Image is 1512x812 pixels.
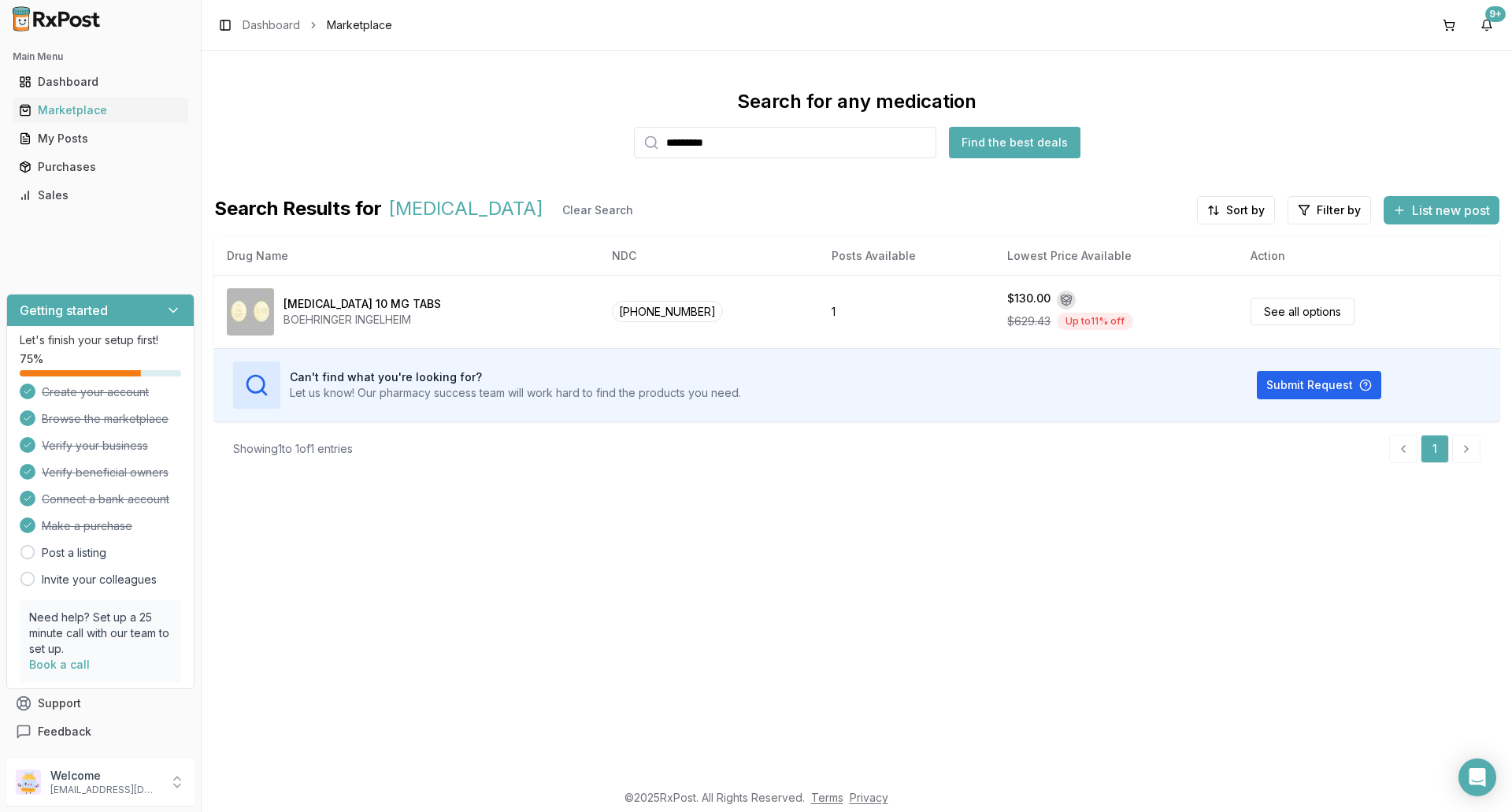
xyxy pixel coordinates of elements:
span: 75 % [20,351,43,367]
button: Filter by [1288,196,1371,224]
span: Sort by [1226,202,1265,218]
a: Dashboard [243,17,300,33]
button: My Posts [6,126,195,151]
a: Purchases [13,153,188,181]
h3: Getting started [20,301,108,320]
span: [MEDICAL_DATA] [388,196,543,224]
button: Find the best deals [949,127,1080,158]
a: Sales [13,181,188,209]
a: See all options [1251,298,1354,325]
button: Purchases [6,154,195,180]
a: My Posts [13,124,188,153]
div: Marketplace [19,102,182,118]
button: Marketplace [6,98,195,123]
div: 9+ [1485,6,1506,22]
a: Terms [811,791,843,804]
th: Posts Available [819,237,995,275]
p: [EMAIL_ADDRESS][DOMAIN_NAME] [50,784,160,796]
span: Verify your business [42,438,148,454]
nav: pagination [1389,435,1480,463]
div: Open Intercom Messenger [1458,758,1496,796]
span: Connect a bank account [42,491,169,507]
div: My Posts [19,131,182,146]
h3: Can't find what you're looking for? [290,369,741,385]
span: List new post [1412,201,1490,220]
div: Purchases [19,159,182,175]
a: Book a call [29,658,90,671]
span: Filter by [1317,202,1361,218]
div: Sales [19,187,182,203]
p: Welcome [50,768,160,784]
button: Sales [6,183,195,208]
span: Marketplace [327,17,392,33]
div: [MEDICAL_DATA] 10 MG TABS [283,296,441,312]
span: Browse the marketplace [42,411,169,427]
a: Invite your colleagues [42,572,157,588]
span: Search Results for [214,196,382,224]
span: Feedback [38,724,91,740]
a: Marketplace [13,96,188,124]
nav: breadcrumb [243,17,392,33]
span: Create your account [42,384,149,400]
div: Showing 1 to 1 of 1 entries [233,441,353,457]
div: Dashboard [19,74,182,90]
div: $130.00 [1007,291,1051,310]
span: [PHONE_NUMBER] [612,301,723,322]
button: Submit Request [1257,371,1381,399]
a: List new post [1384,204,1499,220]
div: Search for any medication [737,89,976,114]
img: RxPost Logo [6,6,107,32]
a: 1 [1421,435,1449,463]
button: 9+ [1474,13,1499,38]
th: Drug Name [214,237,599,275]
button: Support [6,689,195,717]
th: NDC [599,237,818,275]
button: List new post [1384,196,1499,224]
button: Clear Search [550,196,646,224]
p: Let us know! Our pharmacy success team will work hard to find the products you need. [290,385,741,401]
span: Verify beneficial owners [42,465,169,480]
img: User avatar [16,769,41,795]
span: $629.43 [1007,313,1051,329]
td: 1 [819,275,995,348]
a: Privacy [850,791,888,804]
a: Post a listing [42,545,106,561]
button: Sort by [1197,196,1275,224]
th: Lowest Price Available [995,237,1238,275]
div: BOEHRINGER INGELHEIM [283,312,441,328]
button: Dashboard [6,69,195,95]
h2: Main Menu [13,50,188,63]
img: Jardiance 10 MG TABS [227,288,274,336]
button: Feedback [6,717,195,746]
p: Let's finish your setup first! [20,332,181,348]
div: Up to 11 % off [1057,313,1133,330]
span: Make a purchase [42,518,132,534]
p: Need help? Set up a 25 minute call with our team to set up. [29,610,172,657]
a: Dashboard [13,68,188,96]
th: Action [1238,237,1499,275]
